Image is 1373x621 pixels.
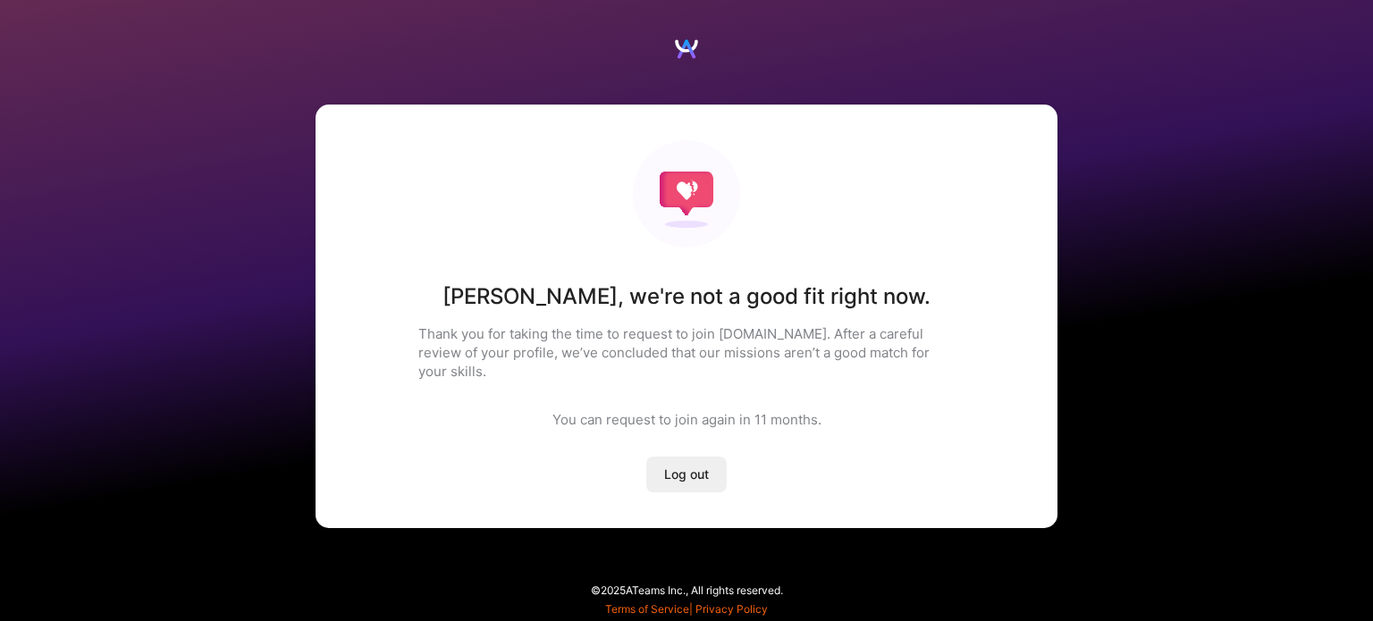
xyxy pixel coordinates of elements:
h1: [PERSON_NAME] , we're not a good fit right now. [442,283,931,310]
button: Log out [646,457,727,492]
span: | [605,602,768,616]
p: Thank you for taking the time to request to join [DOMAIN_NAME]. After a careful review of your pr... [418,324,955,381]
img: Not fit [633,140,740,248]
img: Logo [673,36,700,63]
a: Privacy Policy [695,602,768,616]
div: You can request to join again in 11 months . [552,410,821,429]
span: Log out [664,466,709,483]
a: Terms of Service [605,602,689,616]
